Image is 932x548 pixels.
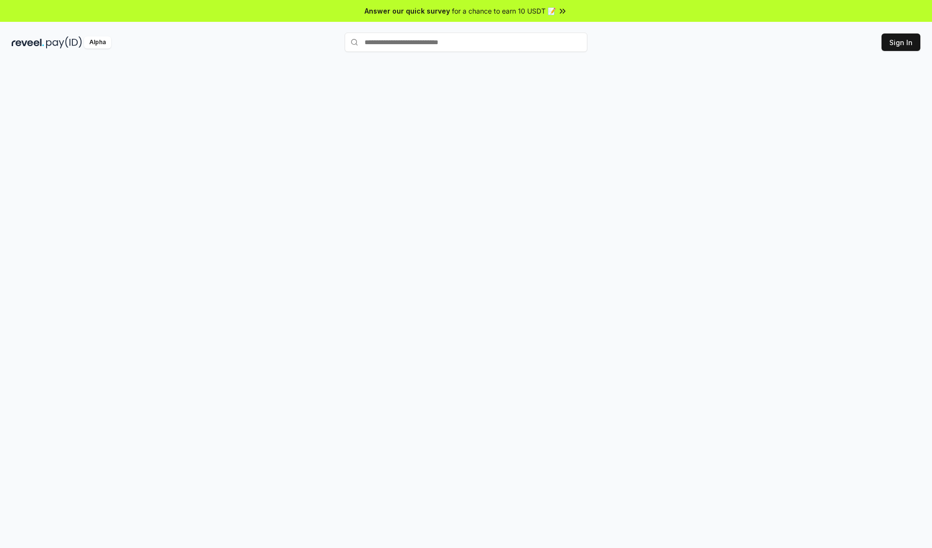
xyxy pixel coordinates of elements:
img: reveel_dark [12,36,44,49]
img: pay_id [46,36,82,49]
span: for a chance to earn 10 USDT 📝 [452,6,556,16]
div: Alpha [84,36,111,49]
button: Sign In [882,33,920,51]
span: Answer our quick survey [365,6,450,16]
